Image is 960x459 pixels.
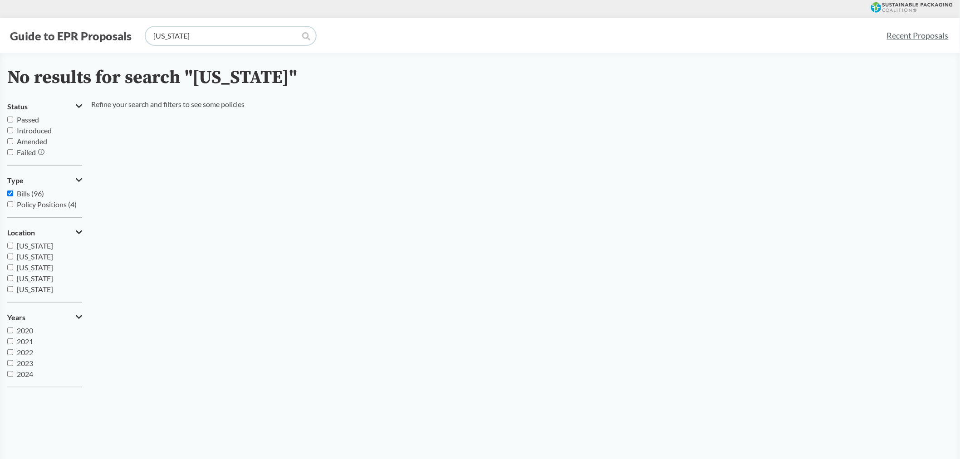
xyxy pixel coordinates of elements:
span: [US_STATE] [17,285,53,293]
input: [US_STATE] [7,254,13,259]
input: [US_STATE] [7,275,13,281]
input: [US_STATE] [7,264,13,270]
span: [US_STATE] [17,274,53,283]
button: Location [7,225,82,240]
span: Bills (96) [17,189,44,198]
input: 2024 [7,371,13,377]
button: Status [7,99,82,114]
input: Passed [7,117,13,122]
span: 2024 [17,370,33,378]
span: Status [7,103,28,111]
input: Find a proposal [146,27,316,45]
input: Failed [7,149,13,155]
input: Policy Positions (4) [7,201,13,207]
span: Failed [17,148,36,156]
button: Guide to EPR Proposals [7,29,134,43]
a: Recent Proposals [883,25,953,46]
button: Years [7,310,82,325]
span: Location [7,229,35,237]
span: [US_STATE] [17,263,53,272]
div: Refine your search and filters to see some policies [91,99,245,395]
button: Type [7,173,82,188]
input: 2021 [7,338,13,344]
span: Type [7,176,24,185]
input: [US_STATE] [7,243,13,249]
input: Introduced [7,127,13,133]
span: [US_STATE] [17,241,53,250]
h2: No results for search "[US_STATE]" [7,68,297,88]
input: 2022 [7,349,13,355]
input: 2023 [7,360,13,366]
input: Amended [7,138,13,144]
span: Policy Positions (4) [17,200,77,209]
span: 2020 [17,326,33,335]
span: Introduced [17,126,52,135]
span: Years [7,313,25,322]
span: Passed [17,115,39,124]
span: 2021 [17,337,33,346]
input: [US_STATE] [7,286,13,292]
span: 2022 [17,348,33,356]
input: 2020 [7,327,13,333]
span: [US_STATE] [17,252,53,261]
span: 2023 [17,359,33,367]
input: Bills (96) [7,190,13,196]
span: Amended [17,137,47,146]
